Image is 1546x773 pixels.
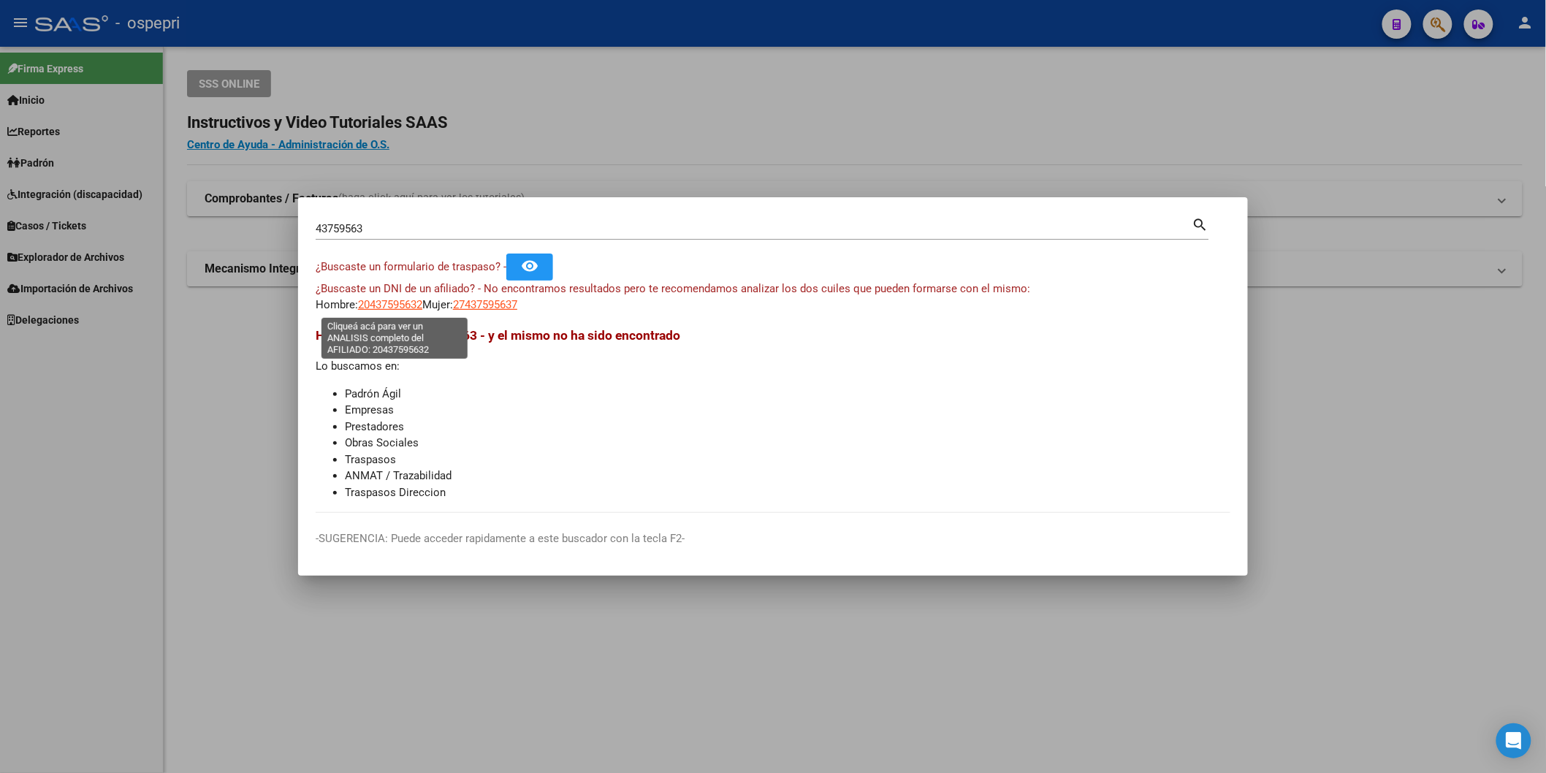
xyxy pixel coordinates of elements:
li: Prestadores [345,419,1230,435]
li: Traspasos Direccion [345,484,1230,501]
li: Empresas [345,402,1230,419]
p: -SUGERENCIA: Puede acceder rapidamente a este buscador con la tecla F2- [316,530,1230,547]
span: Hemos buscado - 43759563 - y el mismo no ha sido encontrado [316,328,680,343]
li: Traspasos [345,452,1230,468]
mat-icon: search [1192,215,1209,232]
li: Padrón Ágil [345,386,1230,403]
span: 20437595632 [358,298,422,311]
span: 27437595637 [453,298,517,311]
div: Lo buscamos en: [316,326,1230,500]
mat-icon: remove_red_eye [521,257,538,275]
li: ANMAT / Trazabilidad [345,468,1230,484]
span: ¿Buscaste un formulario de traspaso? - [316,260,506,273]
li: Obras Sociales [345,435,1230,452]
div: Open Intercom Messenger [1496,723,1531,758]
div: Hombre: Mujer: [316,281,1230,313]
span: ¿Buscaste un DNI de un afiliado? - No encontramos resultados pero te recomendamos analizar los do... [316,282,1030,295]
